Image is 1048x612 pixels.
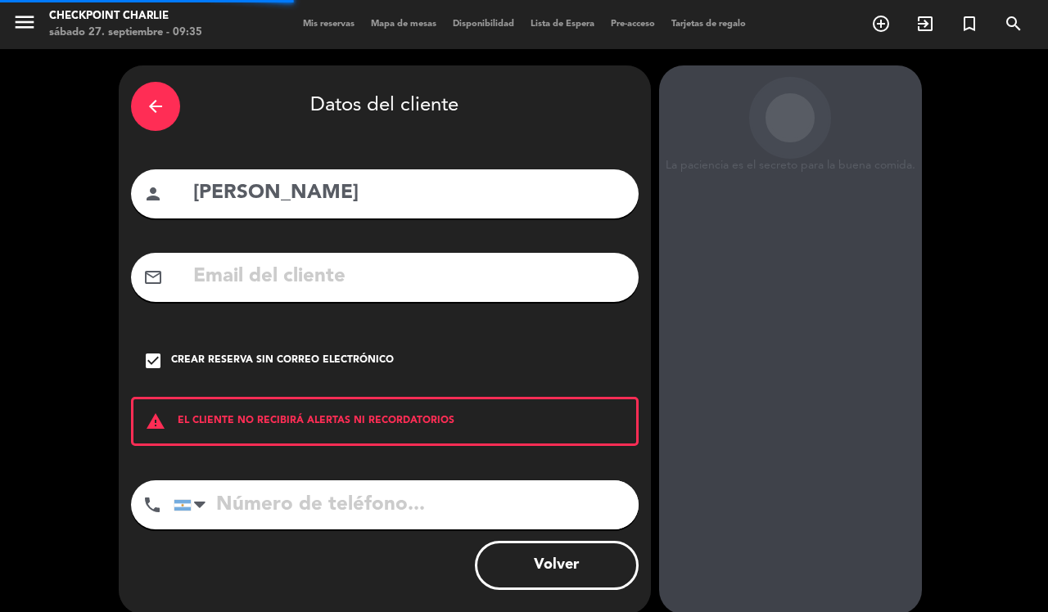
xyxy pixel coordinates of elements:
[475,541,639,590] button: Volver
[171,353,394,369] div: Crear reserva sin correo electrónico
[522,20,603,29] span: Lista de Espera
[143,351,163,371] i: check_box
[12,10,37,34] i: menu
[131,397,639,446] div: EL CLIENTE NO RECIBIRÁ ALERTAS NI RECORDATORIOS
[174,481,212,529] div: Argentina: +54
[663,20,754,29] span: Tarjetas de regalo
[143,184,163,204] i: person
[142,495,162,515] i: phone
[192,177,626,210] input: Nombre del cliente
[131,78,639,135] div: Datos del cliente
[12,10,37,40] button: menu
[49,8,202,25] div: Checkpoint Charlie
[174,480,639,529] input: Número de teléfono...
[49,25,202,41] div: sábado 27. septiembre - 09:35
[295,20,363,29] span: Mis reservas
[445,20,522,29] span: Disponibilidad
[960,14,979,34] i: turned_in_not
[143,268,163,287] i: mail_outline
[192,260,626,294] input: Email del cliente
[146,97,165,116] i: arrow_back
[603,20,663,29] span: Pre-acceso
[659,159,922,173] div: La paciencia es el secreto para la buena comida.
[871,14,891,34] i: add_circle_outline
[363,20,445,29] span: Mapa de mesas
[915,14,935,34] i: exit_to_app
[133,412,178,431] i: warning
[1004,14,1023,34] i: search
